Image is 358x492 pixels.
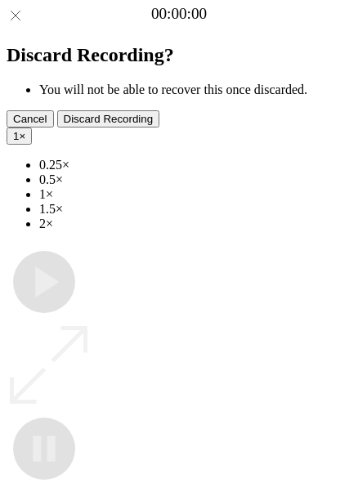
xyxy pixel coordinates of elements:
[13,130,19,142] span: 1
[39,158,351,172] li: 0.25×
[7,44,351,66] h2: Discard Recording?
[151,5,207,23] a: 00:00:00
[39,172,351,187] li: 0.5×
[39,217,351,231] li: 2×
[39,83,351,97] li: You will not be able to recover this once discarded.
[39,187,351,202] li: 1×
[7,110,54,127] button: Cancel
[7,127,32,145] button: 1×
[57,110,160,127] button: Discard Recording
[39,202,351,217] li: 1.5×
